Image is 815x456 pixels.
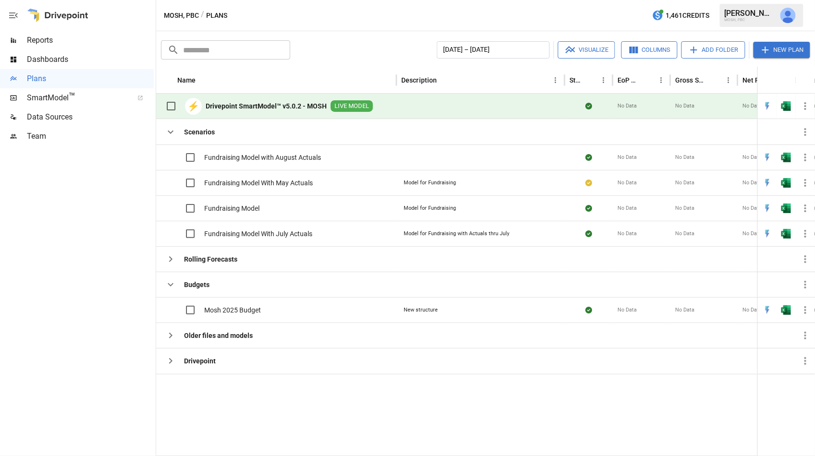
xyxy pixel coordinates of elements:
[617,204,637,212] span: No Data
[781,101,791,111] div: Open in Excel
[675,230,694,238] span: No Data
[781,178,791,188] img: excel-icon.76473adf.svg
[617,102,637,110] span: No Data
[27,92,127,104] span: SmartModel
[204,229,312,239] span: Fundraising Model With July Actuals
[681,41,745,59] button: Add Folder
[708,73,722,87] button: Sort
[675,204,694,212] span: No Data
[197,73,210,87] button: Sort
[742,154,762,161] span: No Data
[27,111,154,123] span: Data Sources
[585,101,592,111] div: Sync complete
[185,98,202,115] div: ⚡
[781,229,791,239] div: Open in Excel
[437,41,550,59] button: [DATE] – [DATE]
[742,179,762,187] span: No Data
[585,153,592,162] div: Sync complete
[201,10,204,22] div: /
[763,305,772,315] div: Open in Quick Edit
[725,18,775,22] div: MOSH, PBC
[666,10,710,22] span: 1,461 Credits
[621,41,678,59] button: Columns
[742,306,762,314] span: No Data
[569,76,582,84] div: Status
[617,306,637,314] span: No Data
[585,204,592,213] div: Sync complete
[753,42,810,58] button: New Plan
[781,153,791,162] img: excel-icon.76473adf.svg
[775,2,802,29] button: Jeff Gamsey
[585,229,592,239] div: Sync complete
[675,76,707,84] div: Gross Sales
[763,229,772,239] div: Open in Quick Edit
[184,254,237,264] b: Rolling Forecasts
[781,229,791,239] img: excel-icon.76473adf.svg
[763,178,772,188] div: Open in Quick Edit
[184,280,210,289] b: Budgets
[780,8,796,23] img: Jeff Gamsey
[781,101,791,111] img: excel-icon.76473adf.svg
[404,230,509,238] div: Model for Fundraising with Actuals thru July
[204,204,259,213] span: Fundraising Model
[401,76,437,84] div: Description
[781,204,791,213] img: excel-icon.76473adf.svg
[675,102,694,110] span: No Data
[617,230,637,238] span: No Data
[641,73,654,87] button: Sort
[617,76,640,84] div: EoP Cash
[331,102,373,111] span: LIVE MODEL
[404,306,438,314] div: New structure
[763,229,772,239] img: quick-edit-flash.b8aec18c.svg
[558,41,615,59] button: Visualize
[27,131,154,142] span: Team
[617,179,637,187] span: No Data
[675,306,694,314] span: No Data
[675,179,694,187] span: No Data
[802,73,815,87] button: Sort
[781,153,791,162] div: Open in Excel
[648,7,714,24] button: 1,461Credits
[583,73,597,87] button: Sort
[763,101,772,111] div: Open in Quick Edit
[585,178,592,188] div: Your plan has changes in Excel that are not reflected in the Drivepoint Data Warehouse, select "S...
[763,153,772,162] div: Open in Quick Edit
[27,54,154,65] span: Dashboards
[438,73,452,87] button: Sort
[781,305,791,315] div: Open in Excel
[184,356,216,366] b: Drivepoint
[763,101,772,111] img: quick-edit-flash.b8aec18c.svg
[675,154,694,161] span: No Data
[654,73,668,87] button: EoP Cash column menu
[763,204,772,213] img: quick-edit-flash.b8aec18c.svg
[184,331,253,340] b: Older files and models
[549,73,562,87] button: Description column menu
[184,127,215,137] b: Scenarios
[763,178,772,188] img: quick-edit-flash.b8aec18c.svg
[617,154,637,161] span: No Data
[722,73,735,87] button: Gross Sales column menu
[597,73,610,87] button: Status column menu
[742,102,762,110] span: No Data
[204,305,261,315] span: Mosh 2025 Budget
[404,204,456,212] div: Model for Fundraising
[763,204,772,213] div: Open in Quick Edit
[781,305,791,315] img: excel-icon.76473adf.svg
[27,73,154,84] span: Plans
[725,9,775,18] div: [PERSON_NAME]
[763,305,772,315] img: quick-edit-flash.b8aec18c.svg
[763,153,772,162] img: quick-edit-flash.b8aec18c.svg
[742,204,762,212] span: No Data
[204,178,313,188] span: Fundraising Model With May Actuals
[69,91,75,103] span: ™
[27,35,154,46] span: Reports
[781,178,791,188] div: Open in Excel
[585,305,592,315] div: Sync complete
[404,179,456,187] div: Model for Fundraising
[742,76,775,84] div: Net Revenue
[781,204,791,213] div: Open in Excel
[206,101,327,111] b: Drivepoint SmartModel™ v5.0.2 - MOSH
[742,230,762,238] span: No Data
[177,76,196,84] div: Name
